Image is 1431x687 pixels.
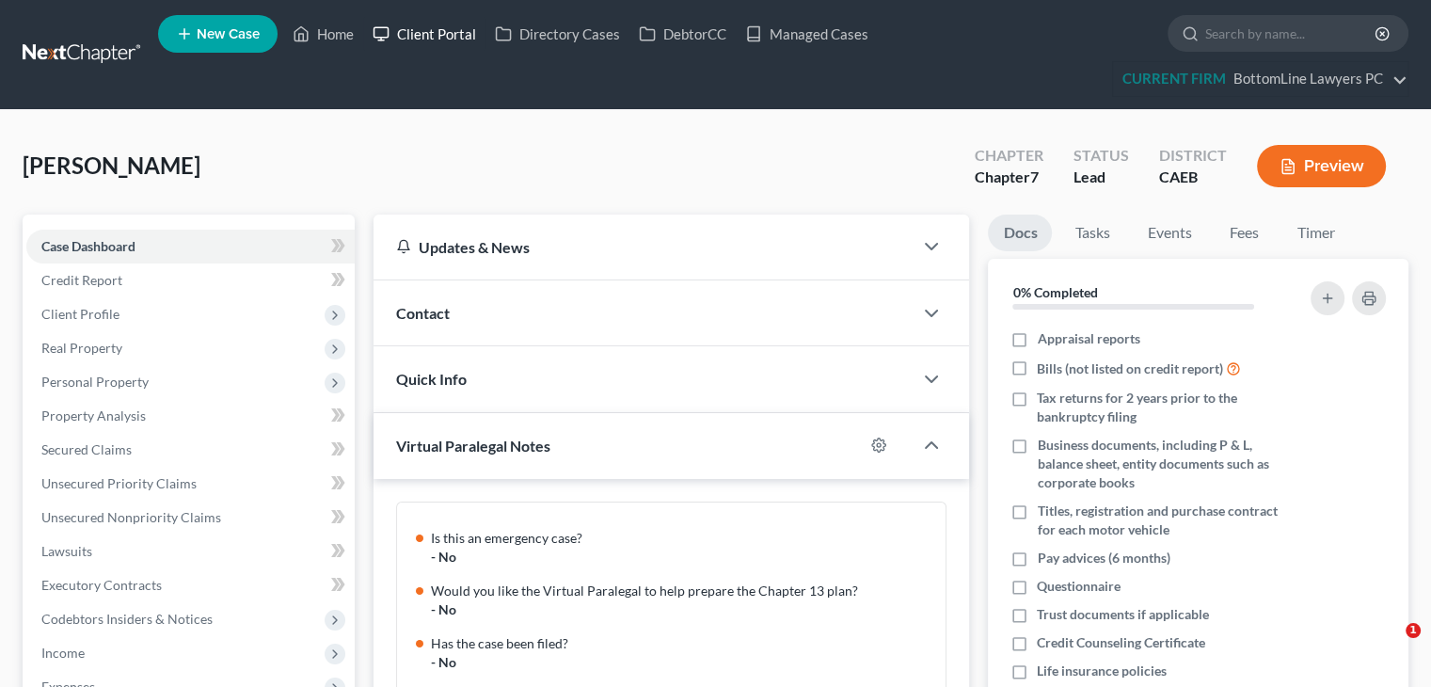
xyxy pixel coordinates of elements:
[26,264,355,297] a: Credit Report
[26,535,355,568] a: Lawsuits
[1037,577,1121,596] span: Questionnaire
[41,475,197,491] span: Unsecured Priority Claims
[26,501,355,535] a: Unsecured Nonpriority Claims
[1030,168,1039,185] span: 7
[988,215,1052,251] a: Docs
[396,304,450,322] span: Contact
[41,407,146,423] span: Property Analysis
[41,340,122,356] span: Real Property
[1059,215,1124,251] a: Tasks
[396,237,890,257] div: Updates & News
[431,634,934,653] div: Has the case been filed?
[1037,502,1287,539] span: Titles, registration and purchase contract for each motor vehicle
[26,230,355,264] a: Case Dashboard
[1037,359,1223,378] span: Bills (not listed on credit report)
[41,611,213,627] span: Codebtors Insiders & Notices
[431,529,934,548] div: Is this an emergency case?
[1037,549,1169,567] span: Pay advices (6 months)
[1037,662,1167,680] span: Life insurance policies
[1073,167,1129,188] div: Lead
[396,437,550,455] span: Virtual Paralegal Notes
[41,509,221,525] span: Unsecured Nonpriority Claims
[975,145,1043,167] div: Chapter
[1113,62,1407,96] a: CURRENT FIRMBottomLine Lawyers PC
[1281,215,1349,251] a: Timer
[26,568,355,602] a: Executory Contracts
[1159,167,1227,188] div: CAEB
[485,17,629,51] a: Directory Cases
[41,441,132,457] span: Secured Claims
[41,543,92,559] span: Lawsuits
[1257,145,1386,187] button: Preview
[26,467,355,501] a: Unsecured Priority Claims
[41,272,122,288] span: Credit Report
[41,577,162,593] span: Executory Contracts
[431,653,934,672] div: - No
[1073,145,1129,167] div: Status
[1122,70,1226,87] strong: CURRENT FIRM
[1214,215,1274,251] a: Fees
[41,645,85,661] span: Income
[629,17,736,51] a: DebtorCC
[26,399,355,433] a: Property Analysis
[1037,436,1287,492] span: Business documents, including P & L, balance sheet, entity documents such as corporate books
[1037,633,1205,652] span: Credit Counseling Certificate
[197,27,260,41] span: New Case
[1367,623,1412,668] iframe: Intercom live chat
[396,370,467,388] span: Quick Info
[1037,389,1287,426] span: Tax returns for 2 years prior to the bankruptcy filing
[41,238,135,254] span: Case Dashboard
[1159,145,1227,167] div: District
[41,306,119,322] span: Client Profile
[1406,623,1421,638] span: 1
[431,600,934,619] div: - No
[736,17,878,51] a: Managed Cases
[975,167,1043,188] div: Chapter
[23,152,200,179] span: [PERSON_NAME]
[1132,215,1206,251] a: Events
[1205,16,1377,51] input: Search by name...
[283,17,363,51] a: Home
[1012,284,1097,300] strong: 0% Completed
[431,582,934,600] div: Would you like the Virtual Paralegal to help prepare the Chapter 13 plan?
[1037,329,1139,348] span: Appraisal reports
[1037,605,1209,624] span: Trust documents if applicable
[41,374,149,390] span: Personal Property
[26,433,355,467] a: Secured Claims
[363,17,485,51] a: Client Portal
[431,548,934,567] div: - No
